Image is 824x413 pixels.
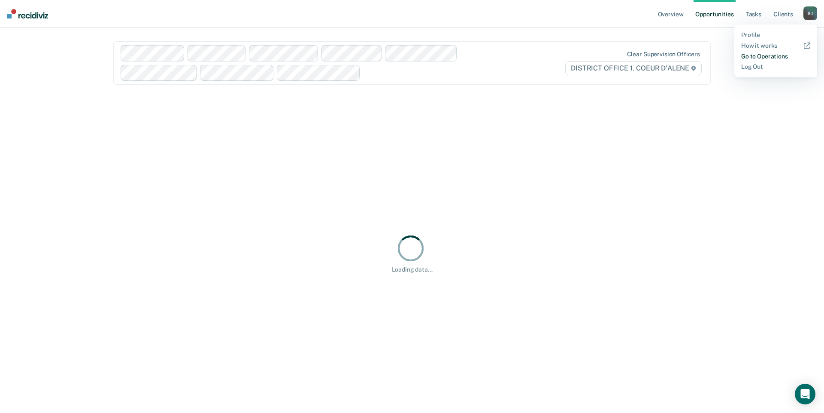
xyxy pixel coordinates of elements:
[795,384,815,404] div: Open Intercom Messenger
[741,42,810,49] a: How it works
[803,6,817,20] div: S J
[741,31,810,39] a: Profile
[741,53,810,60] a: Go to Operations
[741,63,810,70] a: Log Out
[392,266,433,273] div: Loading data...
[565,61,702,75] span: DISTRICT OFFICE 1, COEUR D'ALENE
[627,51,700,58] div: Clear supervision officers
[803,6,817,20] button: SJ
[7,9,48,18] img: Recidiviz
